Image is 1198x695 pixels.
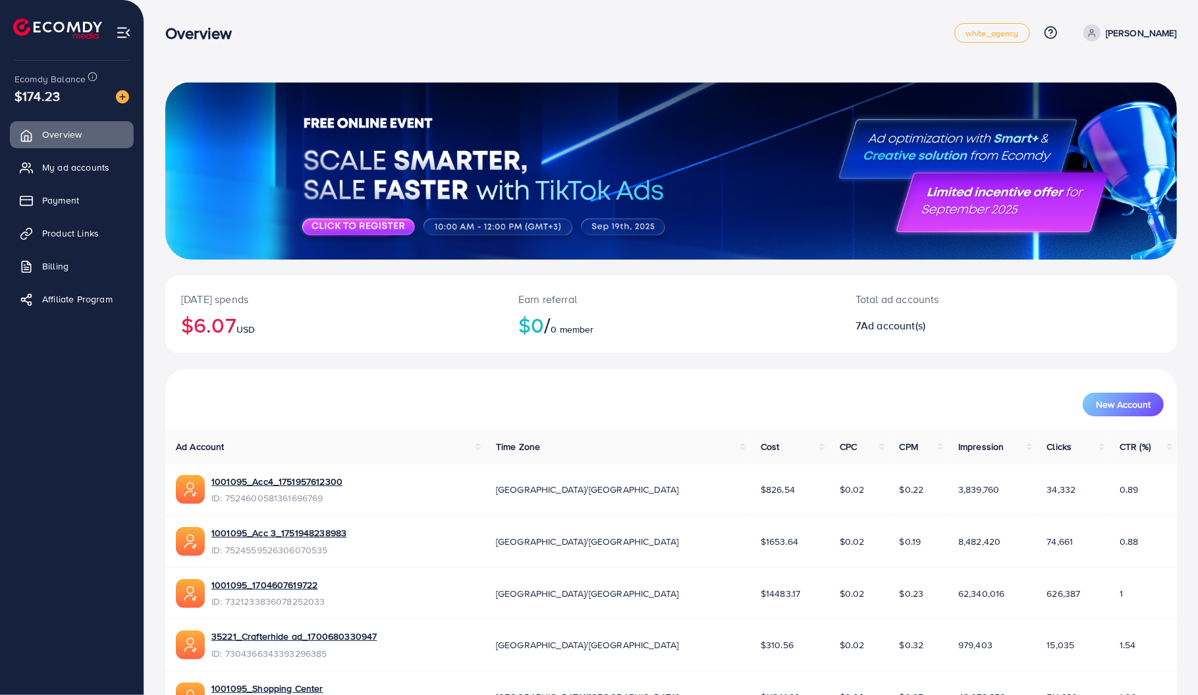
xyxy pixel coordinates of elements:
[42,292,113,306] span: Affiliate Program
[10,286,134,312] a: Affiliate Program
[761,638,794,652] span: $310.56
[211,491,342,505] span: ID: 7524600581361696769
[900,483,924,496] span: $0.22
[1120,483,1139,496] span: 0.89
[211,475,342,488] a: 1001095_Acc4_1751957612300
[840,483,865,496] span: $0.02
[900,535,921,548] span: $0.19
[958,483,999,496] span: 3,839,760
[211,578,325,592] a: 1001095_1704607619722
[116,90,129,103] img: image
[840,440,857,453] span: CPC
[42,161,109,174] span: My ad accounts
[1047,535,1074,548] span: 74,661
[496,440,540,453] span: Time Zone
[14,72,86,86] span: Ecomdy Balance
[176,630,205,659] img: ic-ads-acc.e4c84228.svg
[211,526,346,540] a: 1001095_Acc 3_1751948238983
[236,323,255,336] span: USD
[10,121,134,148] a: Overview
[42,128,82,141] span: Overview
[840,638,865,652] span: $0.02
[10,253,134,279] a: Billing
[518,312,824,337] h2: $0
[181,291,487,307] p: [DATE] spends
[518,291,824,307] p: Earn referral
[181,312,487,337] h2: $6.07
[1083,393,1164,416] button: New Account
[761,535,798,548] span: $1653.64
[1047,440,1072,453] span: Clicks
[900,587,924,600] span: $0.23
[958,440,1004,453] span: Impression
[840,535,865,548] span: $0.02
[761,587,800,600] span: $14483.17
[10,220,134,246] a: Product Links
[176,527,205,556] img: ic-ads-acc.e4c84228.svg
[1106,25,1177,41] p: [PERSON_NAME]
[1047,638,1075,652] span: 15,035
[1120,440,1151,453] span: CTR (%)
[14,86,60,105] span: $174.23
[900,440,918,453] span: CPM
[1142,636,1188,685] iframe: Chat
[42,194,79,207] span: Payment
[840,587,865,600] span: $0.02
[1120,638,1136,652] span: 1.54
[1047,587,1081,600] span: 626,387
[10,187,134,213] a: Payment
[165,24,242,43] h3: Overview
[856,291,1077,307] p: Total ad accounts
[10,154,134,181] a: My ad accounts
[42,260,68,273] span: Billing
[861,318,925,333] span: Ad account(s)
[1078,24,1177,42] a: [PERSON_NAME]
[958,587,1005,600] span: 62,340,016
[496,483,679,496] span: [GEOGRAPHIC_DATA]/[GEOGRAPHIC_DATA]
[856,320,1077,332] h2: 7
[551,323,594,336] span: 0 member
[211,682,326,695] a: 1001095_Shopping Center
[966,29,1019,38] span: white_agency
[42,227,99,240] span: Product Links
[1047,483,1076,496] span: 34,332
[761,483,795,496] span: $826.54
[176,579,205,608] img: ic-ads-acc.e4c84228.svg
[544,310,551,340] span: /
[211,595,325,608] span: ID: 7321233836078252033
[761,440,780,453] span: Cost
[496,535,679,548] span: [GEOGRAPHIC_DATA]/[GEOGRAPHIC_DATA]
[13,18,102,39] img: logo
[1120,535,1139,548] span: 0.88
[496,638,679,652] span: [GEOGRAPHIC_DATA]/[GEOGRAPHIC_DATA]
[116,25,131,40] img: menu
[954,23,1030,43] a: white_agency
[211,543,346,557] span: ID: 7524559526306070535
[211,630,377,643] a: 35221_Crafterhide ad_1700680330947
[176,440,225,453] span: Ad Account
[900,638,924,652] span: $0.32
[1096,400,1151,409] span: New Account
[496,587,679,600] span: [GEOGRAPHIC_DATA]/[GEOGRAPHIC_DATA]
[176,475,205,504] img: ic-ads-acc.e4c84228.svg
[958,535,1000,548] span: 8,482,420
[1120,587,1123,600] span: 1
[958,638,993,652] span: 979,403
[211,647,377,660] span: ID: 7304366343393296385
